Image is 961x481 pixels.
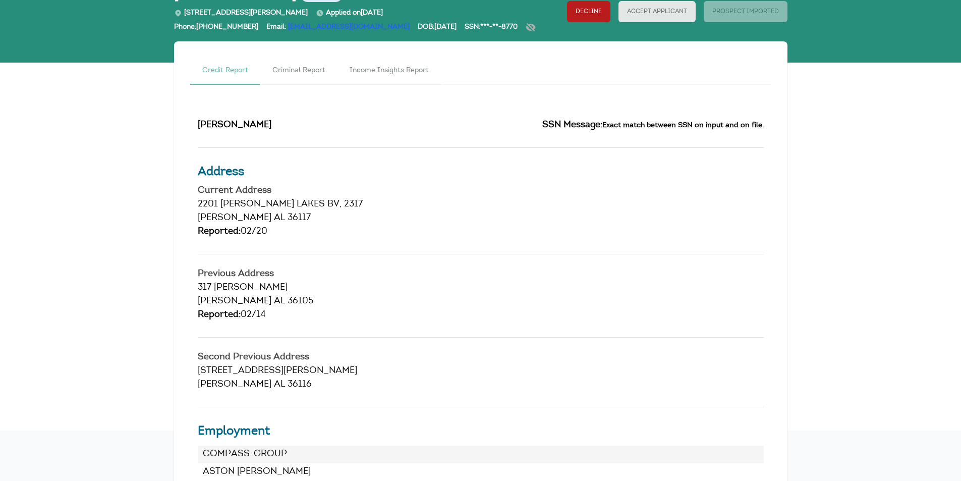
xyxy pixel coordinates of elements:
[198,353,764,362] h4: Second Previous Address
[198,163,764,181] h3: Address
[198,119,473,132] h2: [PERSON_NAME]
[174,10,308,17] span: [STREET_ADDRESS][PERSON_NAME]
[198,380,271,389] span: [PERSON_NAME]
[198,310,241,319] span: Reported:
[288,380,312,389] span: 36116
[198,225,764,239] div: 02/20
[274,213,285,223] span: AL
[542,121,602,130] span: SSN Message:
[274,297,285,306] span: AL
[602,122,764,129] small: Exact match between SSN on input and on file.
[418,22,457,37] div: DOB: [DATE]
[198,200,363,209] span: 2201 [PERSON_NAME] LAKES BV, 2317
[198,227,241,236] span: Reported:
[198,283,288,292] span: 317 [PERSON_NAME]
[198,366,357,376] span: [STREET_ADDRESS][PERSON_NAME]
[198,297,271,306] span: [PERSON_NAME]
[190,58,260,85] a: Credit Report
[198,308,764,322] div: 02/14
[198,213,271,223] span: [PERSON_NAME]
[618,1,696,22] button: Accept Applicant
[288,297,313,306] span: 36105
[198,270,764,279] h4: Previous Address
[198,186,764,195] h4: Current Address
[260,58,337,85] a: Criminal Report
[288,213,311,223] span: 36117
[567,1,610,22] button: Decline
[337,58,441,85] a: Income Insights Report
[316,10,383,17] span: Applied on [DATE]
[198,422,764,441] h3: Employment
[288,24,410,31] a: [EMAIL_ADDRESS][DOMAIN_NAME]
[198,463,764,481] li: ASTON [PERSON_NAME]
[190,58,771,85] nav: Tabs
[274,380,285,389] span: AL
[198,446,764,463] li: COMPASS-GROUP
[266,22,410,37] div: Email:
[174,22,258,37] div: Phone: [PHONE_NUMBER]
